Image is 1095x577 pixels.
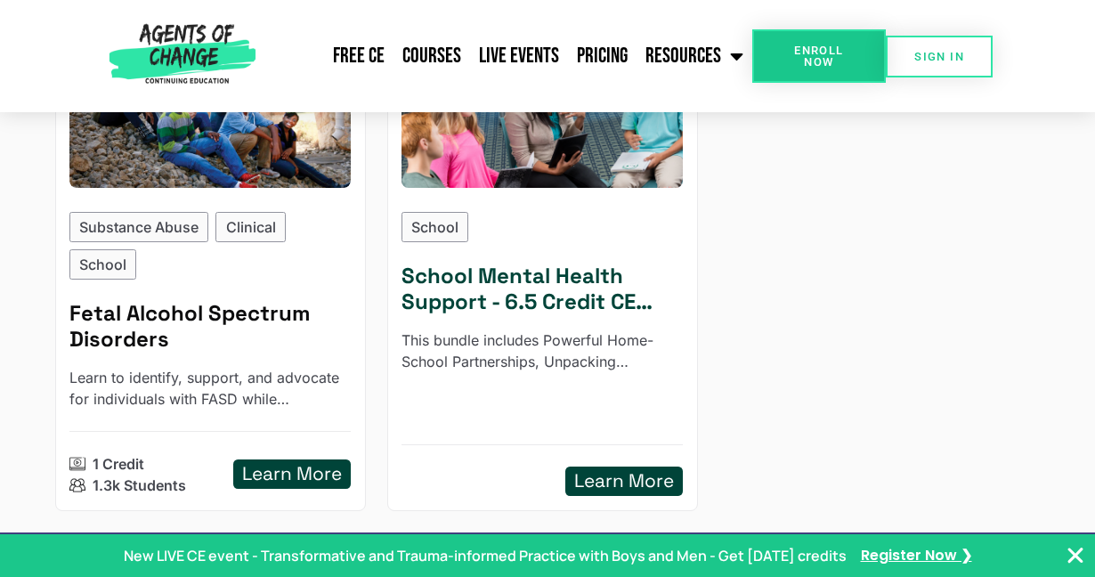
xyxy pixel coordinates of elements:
[79,254,126,275] p: School
[781,45,857,68] span: Enroll Now
[55,18,366,511] a: Fetal Alcohol Spectrum Disorders (1 CE Credit)Substance AbuseClinicalSchool Fetal Alcohol Spectru...
[574,470,674,492] h5: Learn More
[69,301,351,353] h5: Fetal Alcohol Spectrum Disorders
[861,546,972,565] a: Register Now ❯
[226,216,276,238] p: Clinical
[886,36,993,77] a: SIGN IN
[387,18,698,511] a: School Mental Health Support - 6.5 Credit CE BundleSchool School Mental Health Support - 6.5 Cred...
[568,34,637,78] a: Pricing
[393,34,470,78] a: Courses
[411,216,458,238] p: School
[124,545,847,566] p: New LIVE CE event - Transformative and Trauma-informed Practice with Boys and Men - Get [DATE] cr...
[263,34,752,78] nav: Menu
[79,216,199,238] p: Substance Abuse
[401,329,683,372] p: This bundle includes Powerful Home-School Partnerships, Unpacking Perfectionism, School Avoidance...
[242,463,342,485] h5: Learn More
[401,264,683,315] h5: School Mental Health Support - 6.5 Credit CE Bundle
[324,34,393,78] a: Free CE
[637,34,752,78] a: Resources
[752,29,886,83] a: Enroll Now
[69,367,351,410] p: Learn to identify, support, and advocate for individuals with FASD while transforming systems of ...
[93,475,186,496] p: 1.3k Students
[93,453,144,475] p: 1 Credit
[914,51,964,62] span: SIGN IN
[470,34,568,78] a: Live Events
[1065,545,1086,566] button: Close Banner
